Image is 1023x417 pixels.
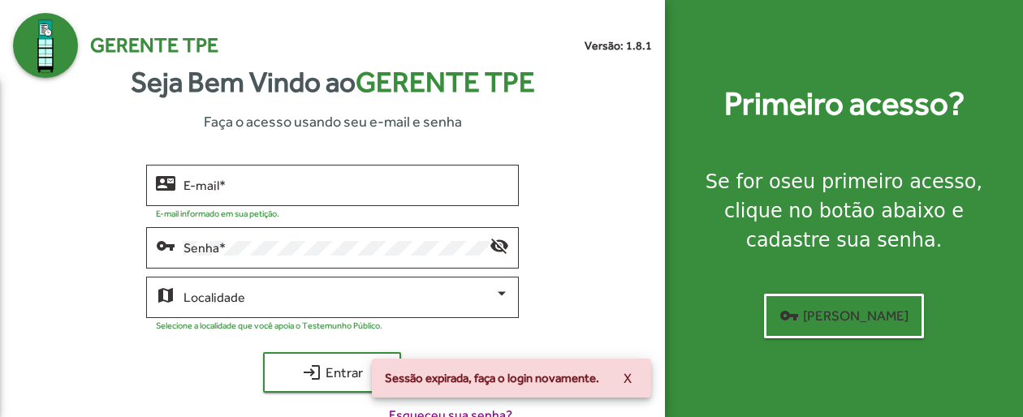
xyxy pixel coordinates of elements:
[156,320,382,330] mat-hint: Selecione a localidade que você apoia o Testemunho Público.
[356,66,535,98] span: Gerente TPE
[302,363,322,382] mat-icon: login
[585,37,652,54] small: Versão: 1.8.1
[611,363,645,393] button: X
[385,370,599,386] span: Sessão expirada, faça o login novamente.
[490,235,509,255] mat-icon: visibility_off
[684,167,1004,255] div: Se for o , clique no botão abaixo e cadastre sua senha.
[781,170,977,193] strong: seu primeiro acesso
[764,294,924,338] button: [PERSON_NAME]
[278,358,386,387] span: Entrar
[204,110,462,132] span: Faça o acesso usando seu e-mail e senha
[156,285,175,304] mat-icon: map
[779,301,909,330] span: [PERSON_NAME]
[724,80,965,128] strong: Primeiro acesso?
[156,173,175,192] mat-icon: contact_mail
[156,208,279,218] mat-hint: E-mail informado em sua petição.
[779,306,799,325] mat-icon: vpn_key
[156,235,175,255] mat-icon: vpn_key
[263,352,401,393] button: Entrar
[13,13,78,78] img: Logo Gerente
[90,30,218,61] span: Gerente TPE
[624,363,632,393] span: X
[131,61,535,104] strong: Seja Bem Vindo ao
